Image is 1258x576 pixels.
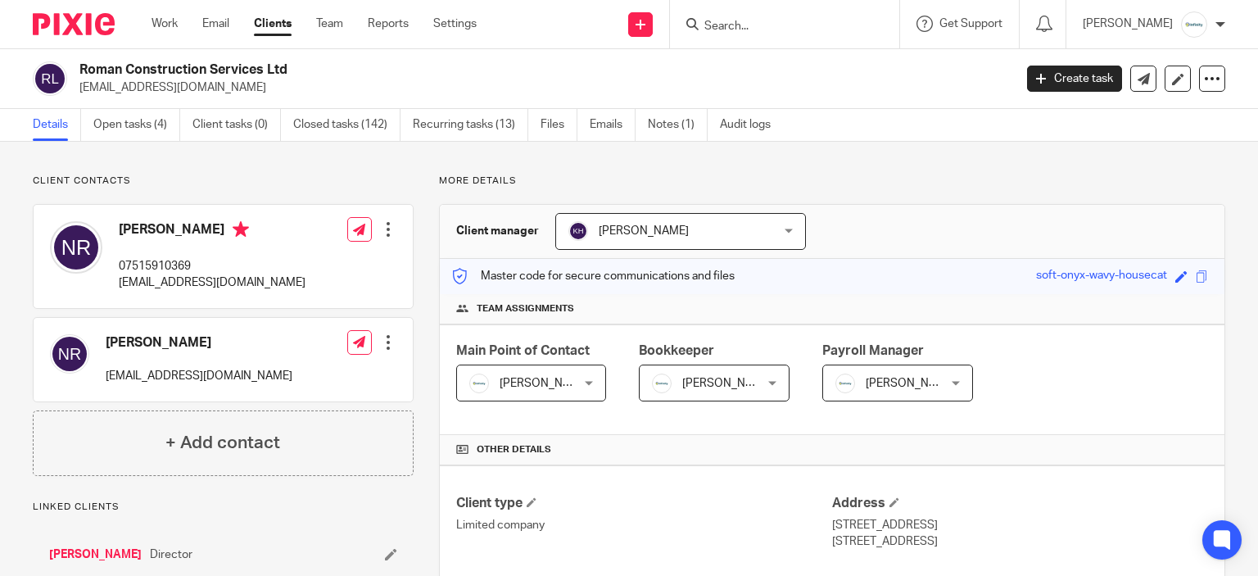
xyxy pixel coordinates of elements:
[192,109,281,141] a: Client tasks (0)
[639,344,714,357] span: Bookkeeper
[49,547,142,563] a: [PERSON_NAME]
[152,16,178,32] a: Work
[33,13,115,35] img: Pixie
[1181,11,1207,38] img: Infinity%20Logo%20with%20Whitespace%20.png
[233,221,249,238] i: Primary
[720,109,783,141] a: Audit logs
[456,344,590,357] span: Main Point of Contact
[50,334,89,374] img: svg%3E
[541,109,577,141] a: Files
[293,109,400,141] a: Closed tasks (142)
[822,344,924,357] span: Payroll Manager
[568,221,588,241] img: svg%3E
[79,79,1002,96] p: [EMAIL_ADDRESS][DOMAIN_NAME]
[703,20,850,34] input: Search
[456,495,832,512] h4: Client type
[1027,66,1122,92] a: Create task
[433,16,477,32] a: Settings
[93,109,180,141] a: Open tasks (4)
[477,443,551,456] span: Other details
[119,274,305,291] p: [EMAIL_ADDRESS][DOMAIN_NAME]
[316,16,343,32] a: Team
[500,378,590,389] span: [PERSON_NAME]
[456,223,539,239] h3: Client manager
[33,109,81,141] a: Details
[439,175,1225,188] p: More details
[648,109,708,141] a: Notes (1)
[165,430,280,456] h4: + Add contact
[254,16,292,32] a: Clients
[33,61,67,96] img: svg%3E
[368,16,409,32] a: Reports
[413,109,528,141] a: Recurring tasks (13)
[202,16,229,32] a: Email
[456,517,832,533] p: Limited company
[106,368,292,384] p: [EMAIL_ADDRESS][DOMAIN_NAME]
[119,221,305,242] h4: [PERSON_NAME]
[599,225,689,237] span: [PERSON_NAME]
[33,175,414,188] p: Client contacts
[939,18,1002,29] span: Get Support
[832,517,1208,533] p: [STREET_ADDRESS]
[119,258,305,274] p: 07515910369
[866,378,956,389] span: [PERSON_NAME]
[50,221,102,274] img: svg%3E
[652,374,672,393] img: Infinity%20Logo%20with%20Whitespace%20.png
[1083,16,1173,32] p: [PERSON_NAME]
[150,547,192,563] span: Director
[835,374,855,393] img: Infinity%20Logo%20with%20Whitespace%20.png
[832,533,1208,550] p: [STREET_ADDRESS]
[33,501,414,514] p: Linked clients
[1036,267,1167,286] div: soft-onyx-wavy-housecat
[477,302,574,315] span: Team assignments
[682,378,772,389] span: [PERSON_NAME]
[469,374,489,393] img: Infinity%20Logo%20with%20Whitespace%20.png
[452,268,735,284] p: Master code for secure communications and files
[832,495,1208,512] h4: Address
[79,61,818,79] h2: Roman Construction Services Ltd
[106,334,292,351] h4: [PERSON_NAME]
[590,109,636,141] a: Emails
